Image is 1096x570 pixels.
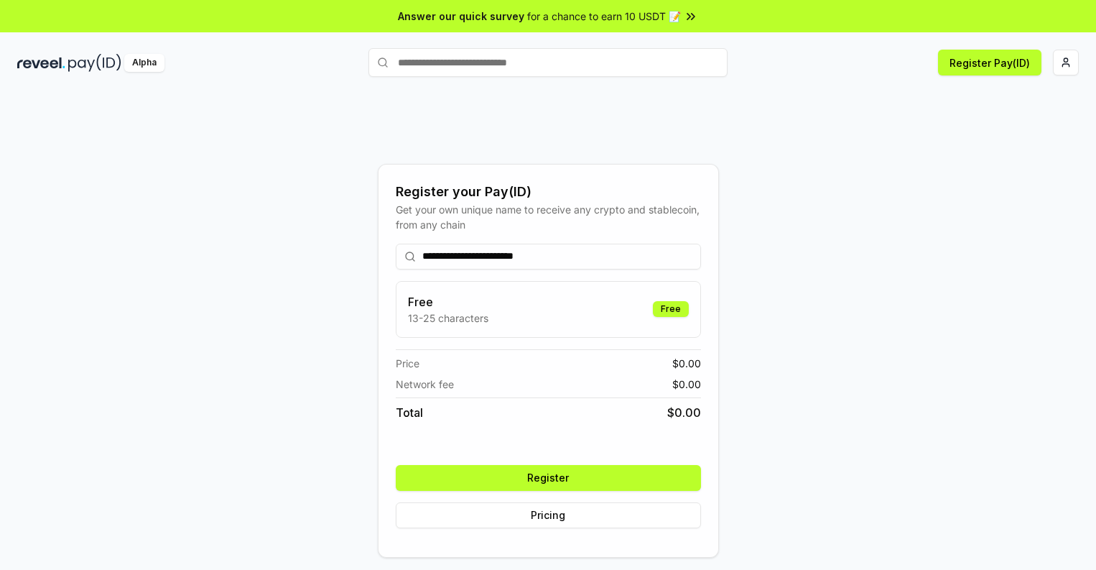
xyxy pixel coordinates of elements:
[667,404,701,421] span: $ 0.00
[672,356,701,371] span: $ 0.00
[938,50,1041,75] button: Register Pay(ID)
[124,54,164,72] div: Alpha
[396,377,454,392] span: Network fee
[17,54,65,72] img: reveel_dark
[398,9,524,24] span: Answer our quick survey
[396,404,423,421] span: Total
[396,502,701,528] button: Pricing
[68,54,121,72] img: pay_id
[672,377,701,392] span: $ 0.00
[396,202,701,232] div: Get your own unique name to receive any crypto and stablecoin, from any chain
[653,301,689,317] div: Free
[408,293,488,311] h3: Free
[396,356,419,371] span: Price
[396,182,701,202] div: Register your Pay(ID)
[396,465,701,491] button: Register
[527,9,681,24] span: for a chance to earn 10 USDT 📝
[408,311,488,326] p: 13-25 characters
